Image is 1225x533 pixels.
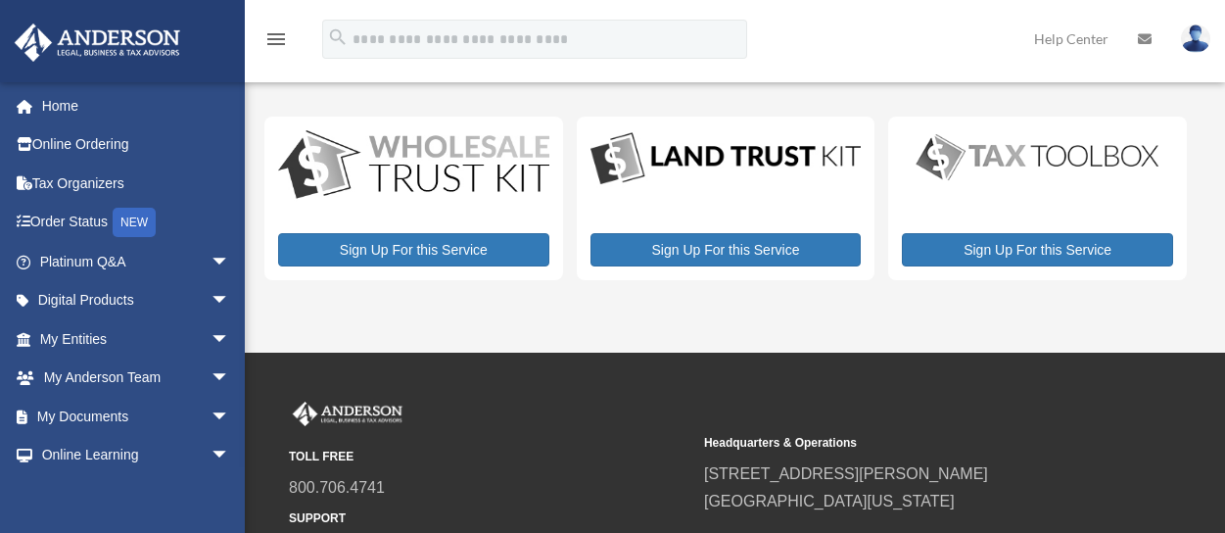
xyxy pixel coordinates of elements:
[264,27,288,51] i: menu
[211,242,250,282] span: arrow_drop_down
[264,34,288,51] a: menu
[211,397,250,437] span: arrow_drop_down
[1181,24,1210,53] img: User Pic
[278,233,549,266] a: Sign Up For this Service
[902,130,1173,184] img: taxtoolbox_new-1.webp
[14,281,250,320] a: Digital Productsarrow_drop_down
[211,359,250,399] span: arrow_drop_down
[590,130,862,188] img: LandTrust_lgo-1.jpg
[704,433,1106,454] small: Headquarters & Operations
[14,125,259,165] a: Online Ordering
[211,436,250,476] span: arrow_drop_down
[289,479,385,496] a: 800.706.4741
[211,319,250,360] span: arrow_drop_down
[590,233,862,266] a: Sign Up For this Service
[704,465,988,482] a: [STREET_ADDRESS][PERSON_NAME]
[113,208,156,237] div: NEW
[14,164,259,203] a: Tax Organizers
[289,509,690,529] small: SUPPORT
[9,24,186,62] img: Anderson Advisors Platinum Portal
[278,130,549,202] img: WS-Trust-Kit-lgo-1.jpg
[14,436,259,475] a: Online Learningarrow_drop_down
[14,319,259,359] a: My Entitiesarrow_drop_down
[14,242,259,281] a: Platinum Q&Aarrow_drop_down
[14,203,259,243] a: Order StatusNEW
[327,26,349,48] i: search
[14,397,259,436] a: My Documentsarrow_drop_down
[289,402,406,427] img: Anderson Advisors Platinum Portal
[902,233,1173,266] a: Sign Up For this Service
[704,493,955,509] a: [GEOGRAPHIC_DATA][US_STATE]
[211,281,250,321] span: arrow_drop_down
[14,86,259,125] a: Home
[14,359,259,398] a: My Anderson Teamarrow_drop_down
[289,447,690,467] small: TOLL FREE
